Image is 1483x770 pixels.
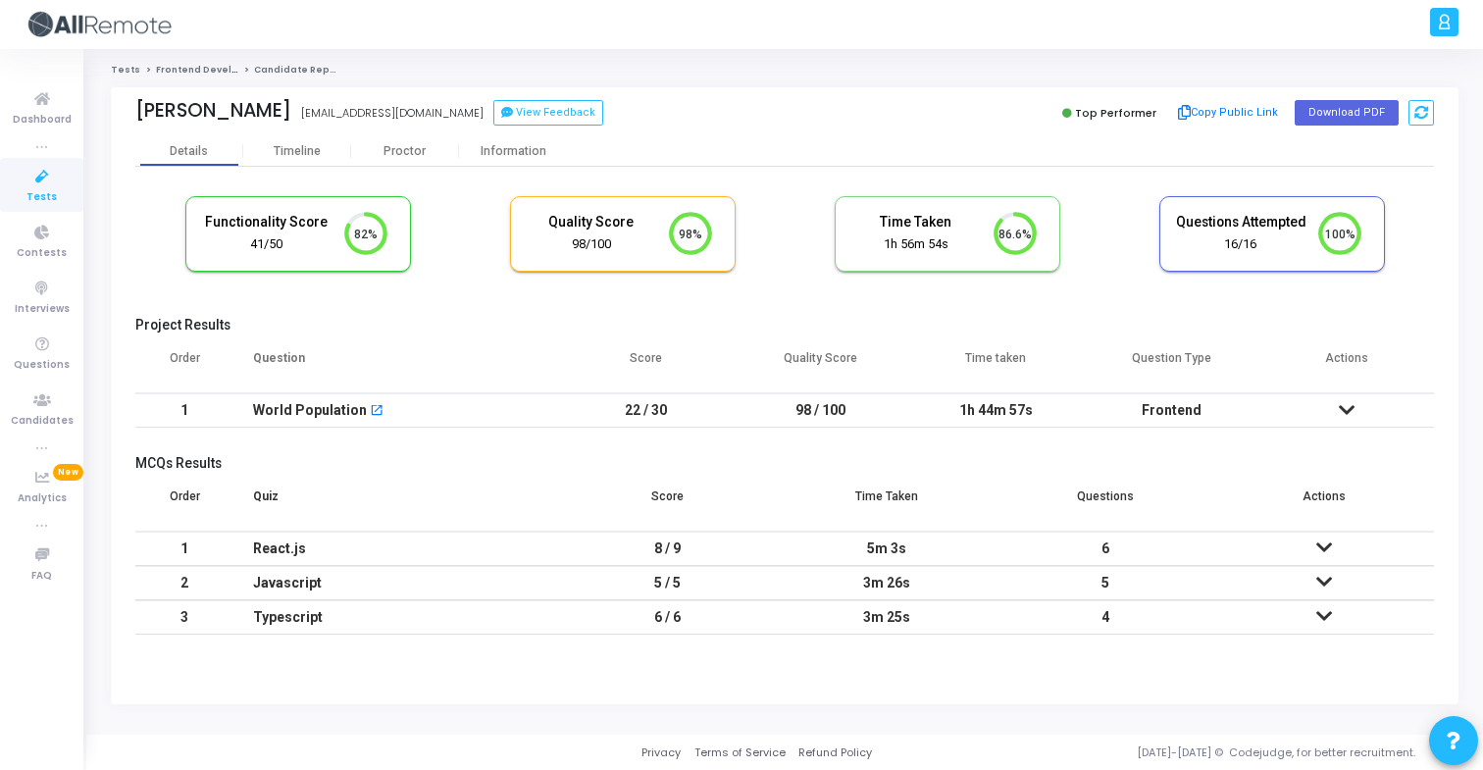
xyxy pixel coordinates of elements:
[351,144,459,159] div: Proctor
[1295,100,1399,126] button: Download PDF
[798,744,872,761] a: Refund Policy
[558,566,777,600] td: 5 / 5
[274,144,321,159] div: Timeline
[641,744,681,761] a: Privacy
[734,338,909,393] th: Quality Score
[997,600,1215,635] td: 4
[997,532,1215,566] td: 6
[997,477,1215,532] th: Questions
[201,214,332,231] h5: Functionality Score
[908,393,1084,428] td: 1h 44m 57s
[872,744,1458,761] div: [DATE]-[DATE] © Codejudge, for better recruitment.
[1258,338,1434,393] th: Actions
[1175,214,1306,231] h5: Questions Attempted
[1084,393,1259,428] td: Frontend
[135,393,233,428] td: 1
[156,64,276,76] a: Frontend Developer (L5)
[493,100,603,126] button: View Feedback
[135,317,1434,334] h5: Project Results
[558,600,777,635] td: 6 / 6
[558,477,777,532] th: Score
[253,394,367,427] div: World Population
[301,105,484,122] div: [EMAIL_ADDRESS][DOMAIN_NAME]
[31,568,52,585] span: FAQ
[796,533,976,565] div: 5m 3s
[135,477,233,532] th: Order
[850,235,982,254] div: 1h 56m 54s
[796,567,976,599] div: 3m 26s
[18,490,67,507] span: Analytics
[135,455,1434,472] h5: MCQs Results
[135,532,233,566] td: 1
[734,393,909,428] td: 98 / 100
[558,338,734,393] th: Score
[135,338,233,393] th: Order
[25,5,172,44] img: logo
[997,566,1215,600] td: 5
[253,601,538,634] div: Typescript
[135,566,233,600] td: 2
[1175,235,1306,254] div: 16/16
[15,301,70,318] span: Interviews
[135,99,291,122] div: [PERSON_NAME]
[908,338,1084,393] th: Time taken
[1084,338,1259,393] th: Question Type
[14,357,70,374] span: Questions
[526,235,657,254] div: 98/100
[17,245,67,262] span: Contests
[53,464,83,481] span: New
[233,477,558,532] th: Quiz
[233,338,558,393] th: Question
[850,214,982,231] h5: Time Taken
[13,112,72,128] span: Dashboard
[254,64,344,76] span: Candidate Report
[694,744,786,761] a: Terms of Service
[26,189,57,206] span: Tests
[11,413,74,430] span: Candidates
[170,144,208,159] div: Details
[1172,98,1285,128] button: Copy Public Link
[253,567,538,599] div: Javascript
[526,214,657,231] h5: Quality Score
[796,601,976,634] div: 3m 25s
[111,64,1458,77] nav: breadcrumb
[1075,105,1156,121] span: Top Performer
[201,235,332,254] div: 41/50
[1215,477,1434,532] th: Actions
[558,393,734,428] td: 22 / 30
[253,533,538,565] div: React.js
[370,405,384,419] mat-icon: open_in_new
[459,144,567,159] div: Information
[777,477,996,532] th: Time Taken
[135,600,233,635] td: 3
[111,64,140,76] a: Tests
[558,532,777,566] td: 8 / 9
